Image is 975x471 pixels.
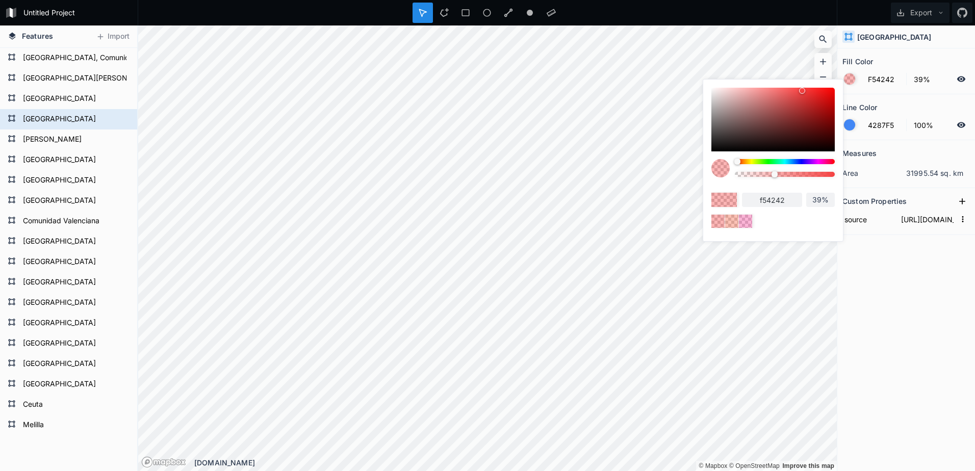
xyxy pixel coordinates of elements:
h2: Custom Properties [842,193,907,209]
input: Empty [899,212,956,227]
input: Name [842,212,894,227]
dt: area [842,168,906,178]
a: Mapbox logo [141,456,186,468]
h2: Fill Color [842,54,873,69]
div: [DOMAIN_NAME] [194,457,837,468]
h4: [GEOGRAPHIC_DATA] [857,32,931,42]
button: Import [91,29,135,45]
h2: Line Color [842,99,877,115]
span: Features [22,31,53,41]
a: OpenStreetMap [729,462,780,469]
h2: Measures [842,145,877,161]
a: Mapbox [699,462,727,469]
dd: 31995.54 sq. km [906,168,970,178]
button: Export [891,3,950,23]
a: Map feedback [782,462,834,469]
